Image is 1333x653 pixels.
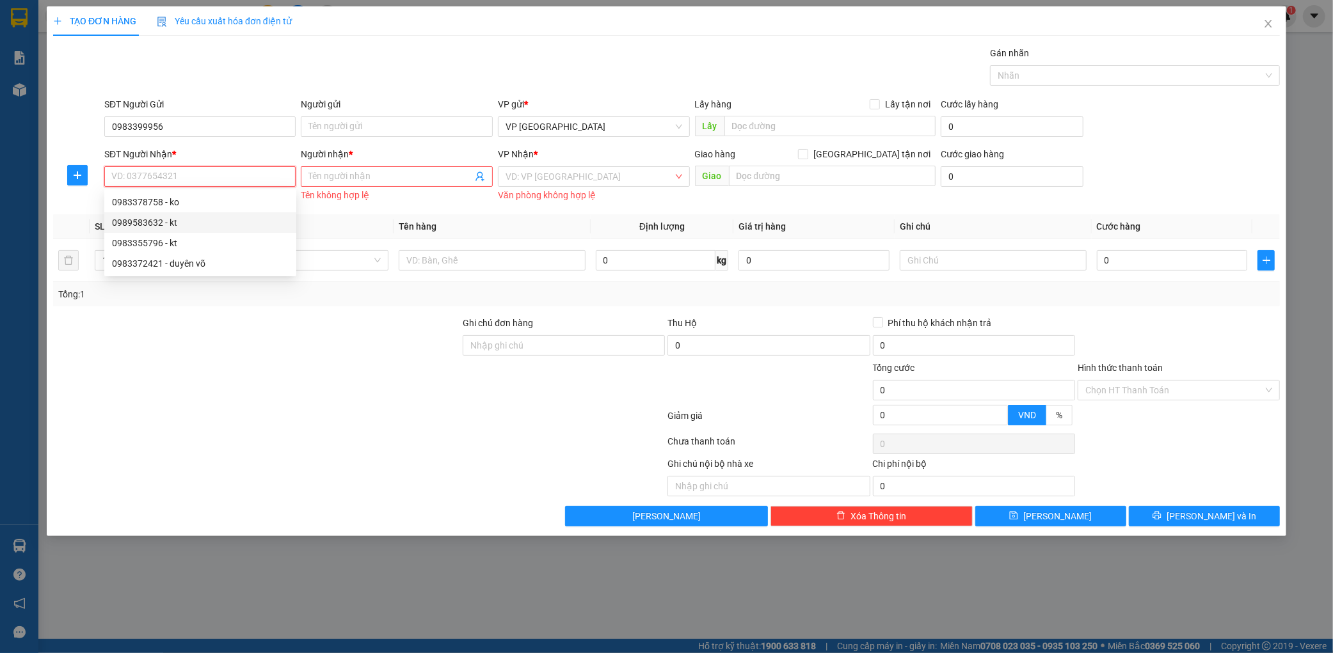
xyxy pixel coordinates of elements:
button: printer[PERSON_NAME] và In [1129,506,1280,526]
div: Số điện thoại không được bỏ trống [104,188,296,203]
div: Người gửi [301,97,493,111]
li: In ngày: 10:55 11/08 [6,95,149,113]
span: Decrease Value [993,415,1007,425]
span: [PERSON_NAME] [632,509,701,523]
button: delete [58,250,79,271]
label: Cước lấy hàng [941,99,998,109]
div: 0989583632 - kt [112,216,289,230]
span: [PERSON_NAME] và In [1167,509,1256,523]
span: user-add [475,171,485,182]
span: SL [95,221,105,232]
span: delete [836,511,845,521]
span: Tổng cước [873,363,915,373]
span: TẠO ĐƠN HÀNG [53,16,136,26]
span: printer [1153,511,1161,521]
span: up [997,407,1005,414]
div: 0989583632 - kt [104,212,296,233]
div: 0983355796 - kt [104,233,296,253]
button: Close [1250,6,1286,42]
div: VP gửi [498,97,690,111]
span: Lấy hàng [695,99,732,109]
label: Gán nhãn [990,48,1029,58]
span: plus [1258,255,1274,265]
span: Tên hàng [399,221,436,232]
input: 0 [738,250,890,271]
div: 0983355796 - kt [112,236,289,250]
div: Chưa thanh toán [667,434,872,457]
span: plus [53,17,62,26]
div: 0983372421 - duyên võ [112,256,289,271]
div: 0983372421 - duyên võ [104,253,296,274]
span: Increase Value [993,405,1007,415]
span: plus [68,170,87,180]
span: VP Nhận [498,149,534,159]
span: Giao [695,166,729,186]
div: Ghi chú nội bộ nhà xe [667,457,870,476]
span: Cước hàng [1097,221,1141,232]
span: kg [715,250,728,271]
input: Nhập ghi chú [667,476,870,496]
th: Ghi chú [895,214,1092,239]
div: SĐT Người Gửi [104,97,296,111]
button: deleteXóa Thông tin [770,506,973,526]
li: [PERSON_NAME] [6,77,149,95]
span: down [997,416,1005,424]
span: Phí thu hộ khách nhận trả [883,316,997,330]
button: plus [1257,250,1275,271]
input: Ghi chú đơn hàng [463,335,665,356]
label: Hình thức thanh toán [1078,363,1163,373]
input: Ghi Chú [900,250,1087,271]
span: VND [1018,410,1036,420]
span: Giá trị hàng [738,221,786,232]
span: Giao hàng [695,149,736,159]
span: Thu Hộ [667,318,697,328]
img: icon [157,17,167,27]
input: Dọc đường [724,116,936,136]
div: Tên không hợp lệ [301,188,493,203]
div: Người nhận [301,147,493,161]
span: close [1263,19,1273,29]
div: Chi phí nội bộ [873,457,1075,476]
div: Văn phòng không hợp lệ [498,188,690,203]
div: 0983378758 - ko [112,195,289,209]
button: [PERSON_NAME] [565,506,767,526]
div: SĐT Người Nhận [104,147,296,161]
div: 0983378758 - ko [104,192,296,212]
input: Dọc đường [729,166,936,186]
span: Lấy tận nơi [880,97,936,111]
button: save[PERSON_NAME] [975,506,1126,526]
input: Cước giao hàng [941,166,1083,187]
span: [GEOGRAPHIC_DATA] tận nơi [808,147,936,161]
span: VP Mỹ Đình [506,117,682,136]
span: Yêu cầu xuất hóa đơn điện tử [157,16,292,26]
button: plus [67,165,88,185]
input: Cước lấy hàng [941,116,1083,137]
span: Xóa Thông tin [850,509,906,523]
label: Cước giao hàng [941,149,1004,159]
span: save [1009,511,1018,521]
div: Giảm giá [667,409,872,431]
label: Ghi chú đơn hàng [463,318,533,328]
span: [PERSON_NAME] [1023,509,1092,523]
span: Lấy [695,116,724,136]
span: Định lượng [639,221,685,232]
span: % [1056,410,1062,420]
input: VD: Bàn, Ghế [399,250,586,271]
div: Tổng: 1 [58,287,515,301]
